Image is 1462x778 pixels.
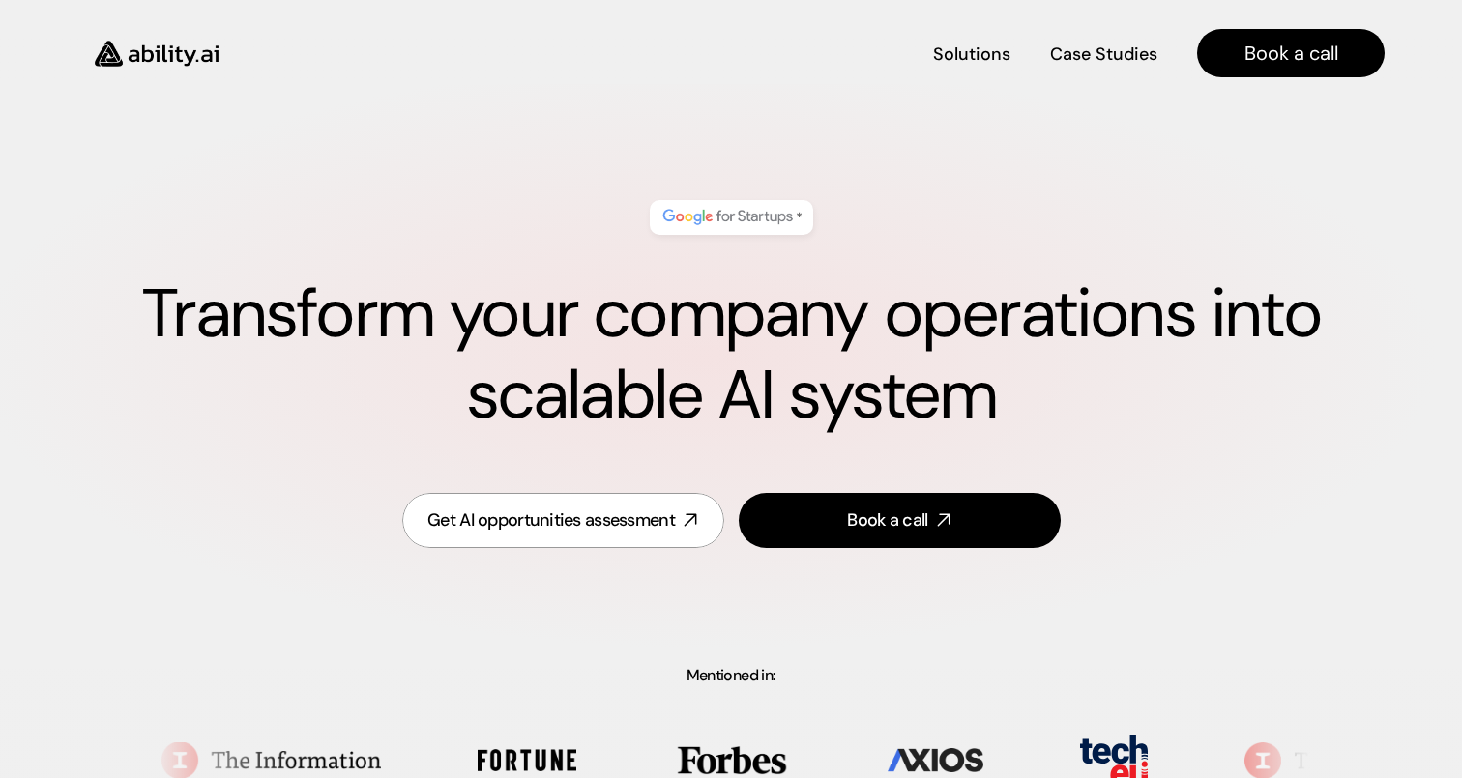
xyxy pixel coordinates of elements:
p: Mentioned in: [45,668,1417,683]
a: Solutions [933,37,1010,71]
a: Get AI opportunities assessment [402,493,724,548]
div: Book a call [847,508,927,533]
nav: Main navigation [246,29,1385,77]
h4: Case Studies [1050,43,1157,67]
a: Case Studies [1049,37,1158,71]
h1: Transform your company operations into scalable AI system [77,274,1385,436]
h4: Book a call [1244,40,1338,67]
a: Book a call [739,493,1061,548]
h4: Solutions [933,43,1010,67]
a: Book a call [1197,29,1385,77]
div: Get AI opportunities assessment [427,508,675,533]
